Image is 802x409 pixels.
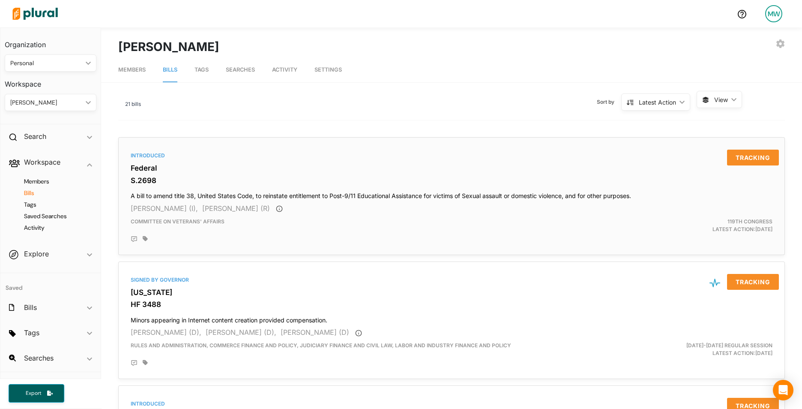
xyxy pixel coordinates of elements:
[10,98,82,107] div: [PERSON_NAME]
[0,273,101,294] h4: Saved
[118,38,219,56] h1: [PERSON_NAME]
[561,342,779,357] div: Latest Action: [DATE]
[13,224,92,232] a: Activity
[131,276,772,284] div: Signed by Governor
[5,72,96,90] h3: Workspace
[226,66,255,73] span: Searches
[131,152,772,159] div: Introduced
[118,58,146,82] a: Members
[639,98,676,107] div: Latest Action
[118,66,146,73] span: Members
[163,66,177,73] span: Bills
[131,300,772,309] h3: HF 3488
[131,188,772,200] h4: A bill to amend title 38, United States Code, to reinstate entitlement to Post-9/11 Educational A...
[163,58,177,82] a: Bills
[206,328,276,337] span: [PERSON_NAME] (D),
[314,66,342,73] span: Settings
[13,212,92,220] a: Saved Searches
[765,5,782,22] div: MW
[272,58,297,82] a: Activity
[131,204,198,213] span: [PERSON_NAME] (I),
[773,380,793,400] div: Open Intercom Messenger
[131,288,772,297] h3: [US_STATE]
[727,274,779,290] button: Tracking
[131,342,511,349] span: Rules and Administration, Commerce Finance and Policy, Judiciary Finance and Civil Law, Labor and...
[131,328,201,337] span: [PERSON_NAME] (D),
[143,360,148,366] div: Add tags
[10,59,82,68] div: Personal
[758,2,789,26] a: MW
[195,58,209,82] a: Tags
[5,32,96,51] h3: Organization
[24,303,37,312] h2: Bills
[125,101,141,107] span: 21 bills
[131,236,138,243] div: Add Position Statement
[13,177,92,186] a: Members
[24,328,39,337] h2: Tags
[24,157,60,167] h2: Workspace
[13,201,92,209] a: Tags
[195,66,209,73] span: Tags
[131,218,224,225] span: Committee on Veterans' Affairs
[24,132,46,141] h2: Search
[131,164,772,172] h3: Federal
[13,189,92,197] a: Bills
[281,328,349,337] span: [PERSON_NAME] (D)
[561,218,779,233] div: Latest Action: [DATE]
[727,218,772,225] span: 119th Congress
[24,353,54,363] h2: Searches
[226,58,255,82] a: Searches
[202,204,270,213] span: [PERSON_NAME] (R)
[314,58,342,82] a: Settings
[714,95,728,104] span: View
[131,313,772,324] h4: Minors appearing in Internet content creation provided compensation.
[272,66,297,73] span: Activity
[20,390,47,397] span: Export
[143,236,148,242] div: Add tags
[597,98,621,106] span: Sort by
[131,176,772,185] h3: S.2698
[727,150,779,165] button: Tracking
[24,249,49,259] h2: Explore
[9,384,64,403] button: Export
[131,360,138,367] div: Add Position Statement
[131,400,772,408] div: Introduced
[686,342,772,349] span: [DATE]-[DATE] Regular Session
